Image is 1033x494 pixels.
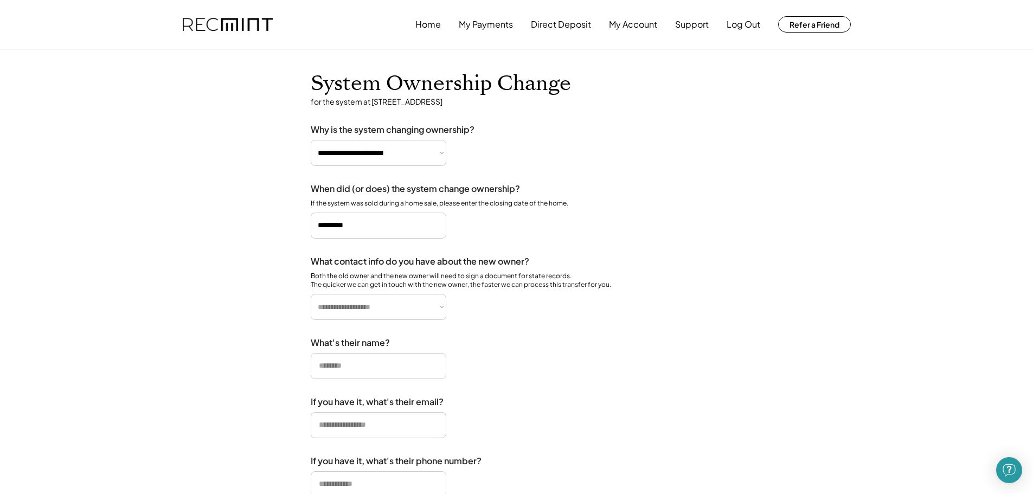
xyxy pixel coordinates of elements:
[531,14,591,35] button: Direct Deposit
[311,124,474,136] div: Why is the system changing ownership?
[311,272,611,290] div: Both the old owner and the new owner will need to sign a document for state records. The quicker ...
[311,199,568,208] div: If the system was sold during a home sale, please enter the closing date of the home.
[311,71,571,97] h1: System Ownership Change
[311,396,444,408] div: If you have it, what's their email?
[778,16,851,33] button: Refer a Friend
[311,337,390,349] div: What's their name?
[311,455,482,467] div: If you have it, what's their phone number?
[727,14,760,35] button: Log Out
[311,97,442,107] div: for the system at [STREET_ADDRESS]
[311,256,529,267] div: What contact info do you have about the new owner?
[183,18,273,31] img: recmint-logotype%403x.png
[311,183,520,195] div: When did (or does) the system change ownership?
[459,14,513,35] button: My Payments
[996,457,1022,483] div: Open Intercom Messenger
[609,14,657,35] button: My Account
[675,14,709,35] button: Support
[415,14,441,35] button: Home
